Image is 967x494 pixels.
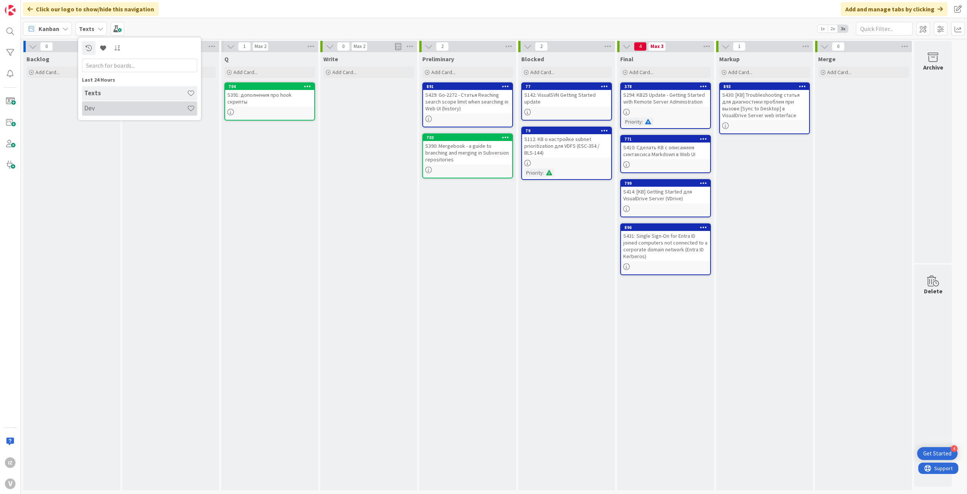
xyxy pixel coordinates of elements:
[422,82,513,127] a: 891S429: Go-2272 - Статья Reaching search scope limit when searching in Web UI (history)
[224,55,229,63] span: Q
[621,224,710,231] div: 896
[621,187,710,203] div: S414: [KB] Getting Started для VisualDrive Server (VDrive)
[621,136,710,159] div: 771S410: Сделать KB с описанием синтаксиса Markdown в Web UI
[621,180,710,187] div: 799
[423,83,512,113] div: 891S429: Go-2272 - Статья Reaching search scope limit when searching in Web UI (history)
[818,55,836,63] span: Merge
[723,84,809,89] div: 893
[84,104,187,112] h4: Dev
[82,76,197,84] div: Last 24 Hours
[841,2,947,16] div: Add and manage tabs by clicking
[642,118,643,126] span: :
[535,42,548,51] span: 2
[255,45,266,48] div: Max 2
[423,90,512,113] div: S429: Go-2272 - Статья Reaching search scope limit when searching in Web UI (history)
[856,22,913,36] input: Quick Filter...
[423,134,512,164] div: 703S390: Mergebook - a guide to branching and merging in Subversion repositories
[621,231,710,261] div: S431: Single Sign-On for Entra ID joined computers not connected to a corporate domain network (E...
[522,90,611,107] div: S142: VisualSVN Getting Started update
[624,136,710,142] div: 771
[951,445,958,452] div: 4
[624,181,710,186] div: 799
[522,134,611,158] div: S112: KB о настройке subnet prioritization для VDFS (ESC-354 / BLS-144)
[82,59,197,72] input: Search for boards...
[923,63,943,72] div: Archive
[79,25,94,33] b: Texts
[40,42,53,51] span: 0
[23,2,159,16] div: Click our logo to show/hide this navigation
[422,133,513,178] a: 703S390: Mergebook - a guide to branching and merging in Subversion repositories
[525,128,611,133] div: 79
[923,450,952,457] div: Get Started
[621,136,710,142] div: 771
[828,25,838,33] span: 2x
[620,223,711,275] a: 896S431: Single Sign-On for Entra ID joined computers not connected to a corporate domain network...
[621,224,710,261] div: 896S431: Single Sign-On for Entra ID joined computers not connected to a corporate domain network...
[423,141,512,164] div: S390: Mergebook - a guide to branching and merging in Subversion repositories
[621,83,710,107] div: 378S294: KB25 Update - Getting Started with Remote Server Administration
[5,5,15,15] img: Visit kanbanzone.com
[229,84,314,89] div: 704
[525,84,611,89] div: 77
[426,135,512,140] div: 703
[621,83,710,90] div: 378
[238,42,251,51] span: 1
[719,55,740,63] span: Markup
[521,55,544,63] span: Blocked
[917,447,958,460] div: Open Get Started checklist, remaining modules: 4
[719,82,810,134] a: 893S430: [KB] Troubleshooting статья для диагностики проблем при вызове [Sync to Desktop] в Visua...
[634,42,647,51] span: 4
[225,83,314,90] div: 704
[620,55,633,63] span: Final
[354,45,365,48] div: Max 2
[720,83,809,90] div: 893
[620,82,711,129] a: 378S294: KB25 Update - Getting Started with Remote Server AdministrationPriority:
[39,24,59,33] span: Kanban
[522,127,611,158] div: 79S112: KB о настройке subnet prioritization для VDFS (ESC-354 / BLS-144)
[720,90,809,120] div: S430: [KB] Troubleshooting статья для диагностики проблем при вызове [Sync to Desktop] в VisualDr...
[423,134,512,141] div: 703
[521,127,612,180] a: 79S112: KB о настройке subnet prioritization для VDFS (ESC-354 / BLS-144)Priority:
[5,479,15,489] div: V
[521,82,612,121] a: 77S142: VisualSVN Getting Started update
[924,286,942,296] div: Delete
[728,69,752,76] span: Add Card...
[720,83,809,120] div: 893S430: [KB] Troubleshooting статья для диагностики проблем при вызове [Sync to Desktop] в Visua...
[624,84,710,89] div: 378
[621,90,710,107] div: S294: KB25 Update - Getting Started with Remote Server Administration
[337,42,350,51] span: 0
[431,69,456,76] span: Add Card...
[817,25,828,33] span: 1x
[422,55,454,63] span: Preliminary
[233,69,258,76] span: Add Card...
[5,457,15,468] div: IZ
[522,83,611,107] div: 77S142: VisualSVN Getting Started update
[650,45,664,48] div: Max 3
[26,55,49,63] span: Backlog
[530,69,555,76] span: Add Card...
[522,127,611,134] div: 79
[838,25,848,33] span: 3x
[621,142,710,159] div: S410: Сделать KB с описанием синтаксиса Markdown в Web UI
[16,1,34,10] span: Support
[423,83,512,90] div: 891
[524,169,543,177] div: Priority
[332,69,357,76] span: Add Card...
[224,82,315,121] a: 704S391: дополнения про hook скрипты
[629,69,653,76] span: Add Card...
[522,83,611,90] div: 77
[733,42,746,51] span: 1
[620,135,711,173] a: 771S410: Сделать KB с описанием синтаксиса Markdown в Web UI
[832,42,845,51] span: 0
[620,179,711,217] a: 799S414: [KB] Getting Started для VisualDrive Server (VDrive)
[84,89,187,97] h4: Texts
[225,90,314,107] div: S391: дополнения про hook скрипты
[436,42,449,51] span: 2
[621,180,710,203] div: 799S414: [KB] Getting Started для VisualDrive Server (VDrive)
[827,69,851,76] span: Add Card...
[323,55,338,63] span: Write
[36,69,60,76] span: Add Card...
[426,84,512,89] div: 891
[225,83,314,107] div: 704S391: дополнения про hook скрипты
[543,169,544,177] span: :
